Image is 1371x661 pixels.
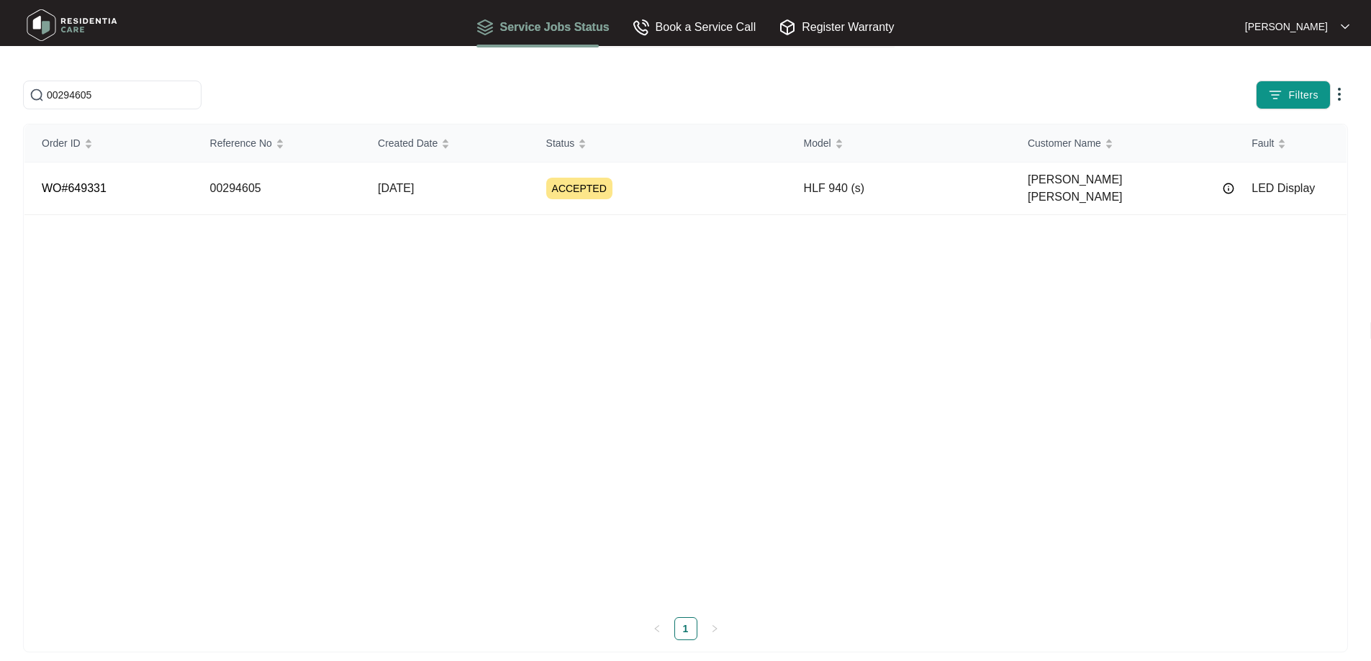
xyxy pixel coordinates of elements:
[378,135,438,151] span: Created Date
[210,135,272,151] span: Reference No
[476,19,494,36] img: Service Jobs Status icon
[1028,135,1101,151] span: Customer Name
[1268,88,1282,102] img: filter icon
[710,624,719,633] span: right
[1341,23,1349,30] img: dropdown arrow
[1331,86,1348,103] img: dropdown arrow
[675,618,697,639] a: 1
[1234,124,1347,163] th: Fault
[779,18,894,36] div: Register Warranty
[1234,163,1347,215] td: LED Display
[1252,135,1274,151] span: Fault
[653,624,661,633] span: left
[646,617,669,640] button: left
[646,617,669,640] li: Previous Page
[193,124,361,163] th: Reference No
[42,182,107,194] a: WO#649331
[1256,81,1331,109] button: filter iconFilters
[633,18,756,36] div: Book a Service Call
[476,18,609,36] div: Service Jobs Status
[633,19,650,36] img: Book a Service Call icon
[703,617,726,640] button: right
[546,135,575,151] span: Status
[22,4,122,47] img: residentia care logo
[30,88,44,102] img: search-icon
[378,182,414,194] span: [DATE]
[674,617,697,640] li: 1
[546,178,612,199] span: ACCEPTED
[1223,183,1234,194] img: Info icon
[24,124,193,163] th: Order ID
[804,135,831,151] span: Model
[1288,88,1318,103] span: Filters
[1245,19,1328,34] p: [PERSON_NAME]
[42,135,81,151] span: Order ID
[787,124,1010,163] th: Model
[779,19,796,36] img: Register Warranty icon
[361,124,529,163] th: Created Date
[529,124,787,163] th: Status
[47,87,195,103] input: Search by Order Id, Assignee Name, Reference No, Customer Name and Model
[193,163,361,215] td: 00294605
[1028,171,1216,206] span: [PERSON_NAME] [PERSON_NAME]
[1010,124,1234,163] th: Customer Name
[787,163,1010,215] td: HLF 940 (s)
[703,617,726,640] li: Next Page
